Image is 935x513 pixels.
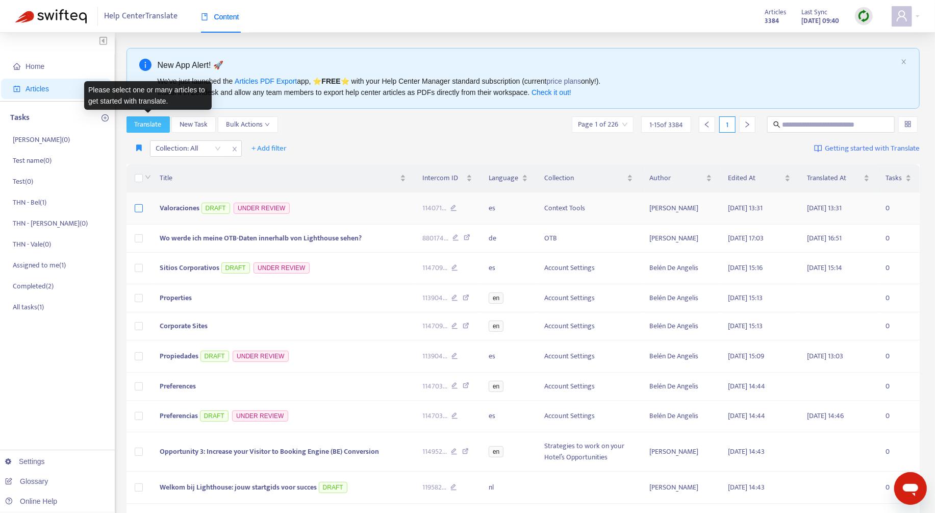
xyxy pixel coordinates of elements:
button: close [901,59,907,65]
span: [DATE] 15:13 [728,292,763,304]
span: DRAFT [200,410,229,422]
td: 0 [878,312,920,340]
span: 114952 ... [422,446,447,457]
span: + Add filter [252,142,287,155]
strong: [DATE] 09:40 [802,15,840,27]
a: Getting started with Translate [814,140,920,157]
span: account-book [13,85,20,92]
span: Welkom bij Lighthouse: jouw startgids voor succes [160,481,317,493]
span: Wo werde ich meine OTB-Daten innerhalb von Lighthouse sehen? [160,232,362,244]
th: Language [481,164,536,192]
td: 0 [878,192,920,225]
span: 114703 ... [422,410,447,422]
span: user [896,10,908,22]
td: es [481,340,536,373]
td: [PERSON_NAME] [641,472,720,504]
span: right [744,121,751,128]
img: image-link [814,144,822,153]
span: Language [489,173,520,184]
span: Home [26,62,44,70]
td: de [481,225,536,253]
span: close [228,143,241,155]
span: Getting started with Translate [825,143,920,155]
td: Belén De Angelis [641,312,720,340]
span: info-circle [139,59,151,71]
span: 119582 ... [422,482,446,493]
span: Content [201,13,239,21]
td: 0 [878,225,920,253]
span: DRAFT [319,482,347,493]
td: Belén De Angelis [641,253,720,285]
span: Tasks [886,173,903,184]
img: sync.dc5367851b00ba804db3.png [857,10,870,22]
span: en [489,446,503,457]
button: + Add filter [244,140,295,157]
th: Edited At [720,164,799,192]
div: Please select one or many articles to get started with translate. [84,81,212,110]
td: 0 [878,253,920,285]
span: Collection [544,173,625,184]
div: We've just launched the app, ⭐ ⭐️ with your Help Center Manager standard subscription (current on... [158,76,897,98]
div: 1 [719,116,736,133]
td: 0 [878,373,920,401]
span: New Task [180,119,208,130]
td: Account Settings [536,312,641,340]
span: 114709 ... [422,321,447,332]
td: Account Settings [536,401,641,433]
td: Belén De Angelis [641,340,720,373]
span: en [489,321,503,332]
span: Valoraciones [160,202,199,214]
td: nl [481,472,536,504]
span: search [773,121,780,128]
span: UNDER REVIEW [233,351,288,362]
span: Corporate Sites [160,320,208,332]
span: [DATE] 14:44 [728,380,766,392]
span: 113904 ... [422,351,447,362]
td: [PERSON_NAME] [641,192,720,225]
button: New Task [171,116,216,133]
span: 114709 ... [422,262,447,274]
a: Check it out! [532,88,571,96]
p: Tasks [10,112,30,124]
p: THN - Vale ( 0 ) [13,239,51,250]
p: Test name ( 0 ) [13,155,52,166]
td: Account Settings [536,340,641,373]
th: Collection [536,164,641,192]
td: Belén De Angelis [641,284,720,312]
a: Articles PDF Export [235,77,297,85]
span: [DATE] 14:43 [728,481,765,493]
span: DRAFT [221,262,250,274]
span: left [703,121,711,128]
span: DRAFT [200,351,229,362]
strong: 3384 [765,15,779,27]
span: Title [160,173,398,184]
button: Translate [127,116,170,133]
span: Propiedades [160,350,198,362]
p: Completed ( 2 ) [13,281,54,291]
a: Glossary [5,477,48,485]
span: 880174 ... [422,233,448,244]
span: en [489,292,503,304]
span: Opportunity 3: Increase your Visitor to Booking Engine (BE) Conversion [160,446,379,457]
td: 0 [878,340,920,373]
span: Translate [135,119,162,130]
span: Bulk Actions [226,119,270,130]
span: 114071 ... [422,203,446,214]
td: Account Settings [536,253,641,285]
span: down [265,122,270,127]
p: THN - [PERSON_NAME] ( 0 ) [13,218,88,229]
a: price plans [547,77,582,85]
td: Strategies to work on your Hotel’s Opportunities [536,432,641,472]
span: plus-circle [102,114,109,121]
span: UNDER REVIEW [234,203,289,214]
span: [DATE] 15:13 [728,320,763,332]
p: Assigned to me ( 1 ) [13,260,66,271]
th: Author [641,164,720,192]
span: [DATE] 13:31 [807,202,842,214]
span: Intercom ID [422,173,464,184]
td: es [481,401,536,433]
p: All tasks ( 1 ) [13,302,44,312]
td: 0 [878,401,920,433]
span: [DATE] 17:03 [728,232,764,244]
